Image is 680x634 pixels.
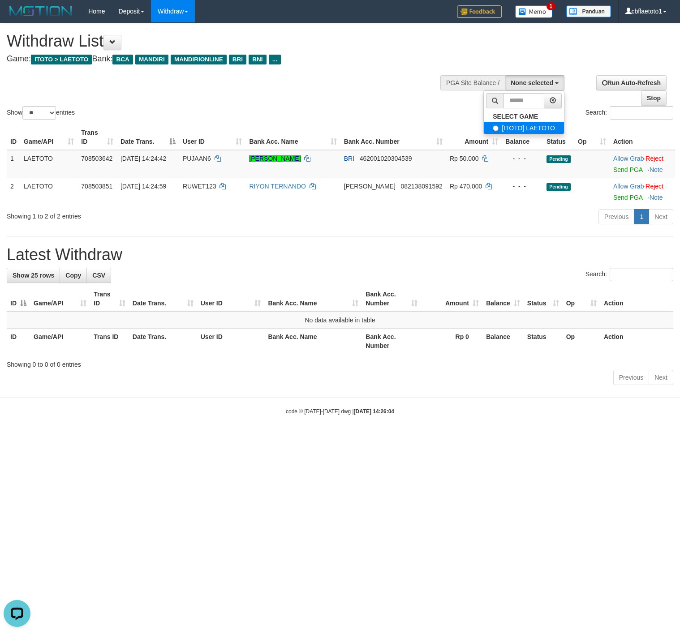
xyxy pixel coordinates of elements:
small: code © [DATE]-[DATE] dwg | [286,408,394,415]
span: MANDIRIONLINE [171,55,227,64]
th: Bank Acc. Number: activate to sort column ascending [362,286,421,312]
span: 1 [547,2,556,10]
img: panduan.png [566,5,611,17]
th: Op [563,329,600,354]
th: Action [610,124,675,150]
th: Game/API: activate to sort column ascending [30,286,90,312]
td: LAETOTO [20,150,77,178]
span: [DATE] 14:24:42 [121,155,166,162]
a: Previous [598,209,634,224]
label: Search: [585,106,673,120]
th: Date Trans. [129,329,197,354]
span: Copy 462001020304539 to clipboard [360,155,412,162]
img: MOTION_logo.png [7,4,75,18]
td: · [610,150,675,178]
th: Date Trans.: activate to sort column descending [117,124,179,150]
h1: Latest Withdraw [7,246,673,264]
a: [PERSON_NAME] [249,155,301,162]
span: Rp 470.000 [450,183,482,190]
b: SELECT GAME [493,113,538,120]
td: No data available in table [7,312,673,329]
a: Previous [613,370,649,385]
td: · [610,178,675,206]
input: Search: [610,268,673,281]
div: Showing 0 to 0 of 0 entries [7,356,673,369]
td: LAETOTO [20,178,77,206]
strong: [DATE] 14:26:04 [354,408,394,415]
span: BRI [344,155,354,162]
a: SELECT GAME [484,111,564,122]
label: Show entries [7,106,75,120]
span: ... [269,55,281,64]
button: Open LiveChat chat widget [4,4,30,30]
h4: Game: Bank: [7,55,444,64]
h1: Withdraw List [7,32,444,50]
th: Trans ID: activate to sort column ascending [90,286,129,312]
th: Op: activate to sort column ascending [574,124,610,150]
th: Game/API: activate to sort column ascending [20,124,77,150]
td: 2 [7,178,20,206]
a: Reject [646,155,663,162]
a: Run Auto-Refresh [596,75,667,90]
button: None selected [505,75,564,90]
th: User ID [197,329,265,354]
div: - - - [505,154,539,163]
label: Search: [585,268,673,281]
a: Copy [60,268,87,283]
th: Status [543,124,574,150]
span: ITOTO > LAETOTO [31,55,92,64]
th: ID [7,329,30,354]
th: User ID: activate to sort column ascending [197,286,265,312]
th: Action [600,286,673,312]
input: Search: [610,106,673,120]
th: Status: activate to sort column ascending [524,286,563,312]
th: Trans ID: activate to sort column ascending [77,124,117,150]
input: [ITOTO] LAETOTO [493,125,499,131]
img: Feedback.jpg [457,5,502,18]
div: - - - [505,182,539,191]
span: BNI [249,55,266,64]
span: Copy [65,272,81,279]
a: 1 [634,209,649,224]
span: Pending [547,183,571,191]
a: Send PGA [613,194,642,201]
span: [DATE] 14:24:59 [121,183,166,190]
a: Show 25 rows [7,268,60,283]
span: Copy 082138091592 to clipboard [400,183,442,190]
td: 1 [7,150,20,178]
th: Action [600,329,673,354]
th: ID: activate to sort column descending [7,286,30,312]
a: Next [649,370,673,385]
a: Allow Grab [613,155,644,162]
th: Bank Acc. Number: activate to sort column ascending [340,124,446,150]
th: Amount: activate to sort column ascending [421,286,482,312]
th: ID [7,124,20,150]
select: Showentries [22,106,56,120]
th: Trans ID [90,329,129,354]
span: 708503851 [81,183,112,190]
span: Pending [547,155,571,163]
span: PUJAAN6 [183,155,211,162]
th: Bank Acc. Name [264,329,362,354]
th: Status [524,329,563,354]
span: 708503642 [81,155,112,162]
span: CSV [92,272,105,279]
th: Balance [482,329,524,354]
span: None selected [511,79,553,86]
span: Rp 50.000 [450,155,479,162]
span: MANDIRI [135,55,168,64]
span: RUWET123 [183,183,216,190]
a: Reject [646,183,663,190]
label: [ITOTO] LAETOTO [484,122,564,134]
span: Show 25 rows [13,272,54,279]
th: Game/API [30,329,90,354]
th: Bank Acc. Number [362,329,421,354]
span: · [613,155,646,162]
span: BCA [112,55,133,64]
a: RIYON TERNANDO [249,183,306,190]
a: Stop [641,90,667,106]
th: Amount: activate to sort column ascending [446,124,502,150]
div: Showing 1 to 2 of 2 entries [7,208,277,221]
th: Balance: activate to sort column ascending [482,286,524,312]
a: Note [650,166,663,173]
